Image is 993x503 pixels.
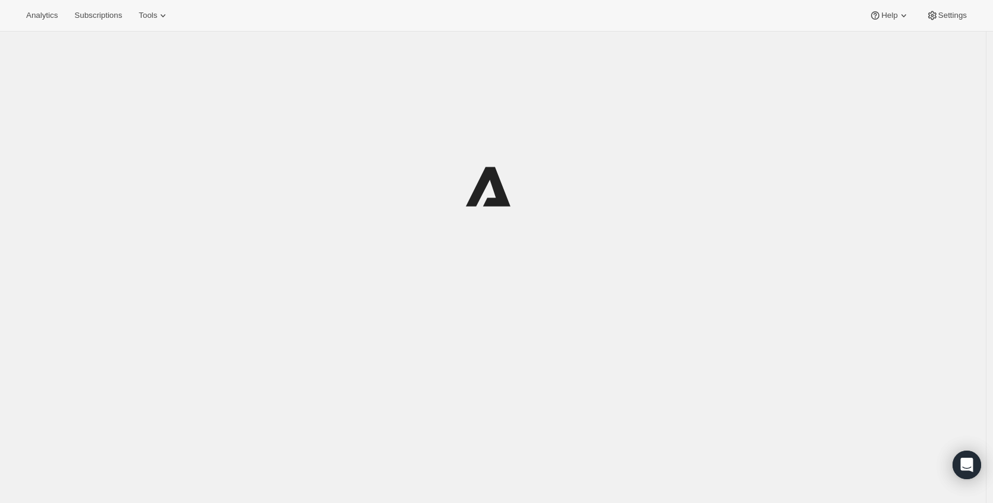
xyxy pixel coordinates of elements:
[919,7,974,24] button: Settings
[74,11,122,20] span: Subscriptions
[938,11,967,20] span: Settings
[26,11,58,20] span: Analytics
[862,7,916,24] button: Help
[881,11,897,20] span: Help
[67,7,129,24] button: Subscriptions
[19,7,65,24] button: Analytics
[953,451,981,479] div: Open Intercom Messenger
[139,11,157,20] span: Tools
[131,7,176,24] button: Tools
